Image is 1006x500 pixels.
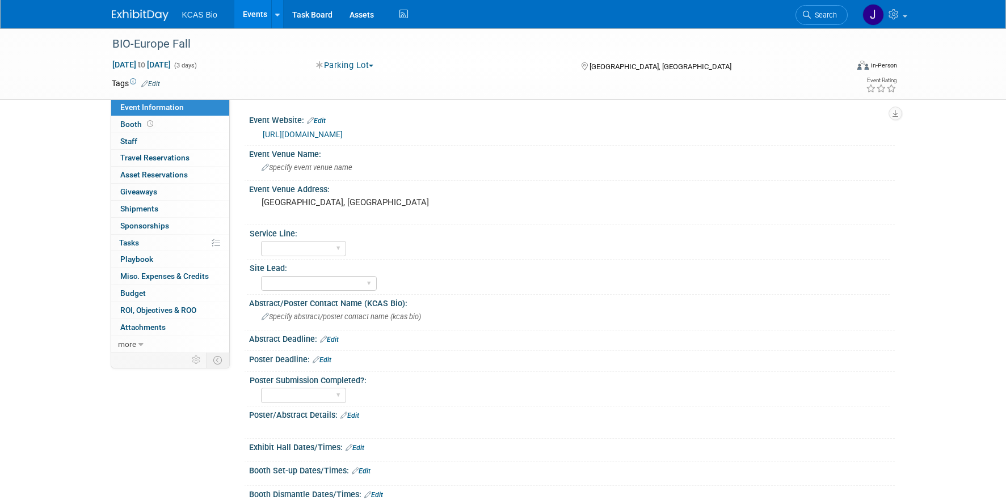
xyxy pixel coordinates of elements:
a: Event Information [111,99,229,116]
span: Giveaways [120,187,157,196]
span: Playbook [120,255,153,264]
span: ROI, Objectives & ROO [120,306,196,315]
img: Format-Inperson.png [857,61,869,70]
pre: [GEOGRAPHIC_DATA], [GEOGRAPHIC_DATA] [262,197,506,207]
img: ExhibitDay [112,10,169,21]
div: Event Rating [866,78,896,83]
a: Edit [364,491,383,499]
button: Parking Lot [312,60,378,71]
a: Tasks [111,235,229,251]
span: Asset Reservations [120,170,188,179]
div: Poster Deadline: [249,351,895,366]
span: Specify event venue name [262,163,352,172]
div: Exhibit Hall Dates/Times: [249,439,895,454]
a: Edit [307,117,326,125]
div: Event Format [781,59,898,76]
span: (3 days) [173,62,197,69]
a: Asset Reservations [111,167,229,183]
div: Site Lead: [250,260,890,274]
a: Booth [111,116,229,133]
span: Booth [120,120,155,129]
span: Travel Reservations [120,153,190,162]
a: ROI, Objectives & ROO [111,302,229,319]
span: Booth not reserved yet [145,120,155,128]
span: Tasks [119,238,139,247]
div: Abstract/Poster Contact Name (KCAS Bio): [249,295,895,309]
td: Tags [112,78,160,89]
span: Budget [120,289,146,298]
a: Sponsorships [111,218,229,234]
a: Edit [320,336,339,344]
a: more [111,336,229,353]
a: Attachments [111,319,229,336]
span: to [136,60,147,69]
span: more [118,340,136,349]
img: Jason Hannah [862,4,884,26]
span: KCAS Bio [182,10,217,19]
a: Travel Reservations [111,150,229,166]
span: [GEOGRAPHIC_DATA], [GEOGRAPHIC_DATA] [590,62,731,71]
div: Abstract Deadline: [249,330,895,345]
div: Event Website: [249,112,895,126]
div: BIO-Europe Fall [108,34,831,54]
a: [URL][DOMAIN_NAME] [263,130,343,139]
div: Event Venue Name: [249,146,895,160]
div: Event Venue Address: [249,181,895,195]
td: Personalize Event Tab Strip [187,353,207,367]
div: Poster Submission Completed?: [250,372,890,386]
span: Misc. Expenses & Credits [120,272,209,281]
a: Edit [352,467,371,475]
span: Shipments [120,204,158,213]
a: Edit [340,412,359,420]
span: Event Information [120,103,184,112]
span: Sponsorships [120,221,169,230]
span: [DATE] [DATE] [112,60,171,70]
span: Staff [120,137,137,146]
a: Giveaways [111,184,229,200]
span: Specify abstract/poster contact name (kcas bio) [262,312,421,321]
a: Misc. Expenses & Credits [111,268,229,285]
a: Staff [111,133,229,150]
a: Edit [313,356,331,364]
td: Toggle Event Tabs [206,353,229,367]
a: Budget [111,285,229,302]
span: Search [811,11,837,19]
a: Playbook [111,251,229,268]
a: Shipments [111,201,229,217]
a: Search [795,5,848,25]
a: Edit [346,444,364,452]
div: Poster/Abstract Details: [249,406,895,421]
span: Attachments [120,323,166,332]
div: Service Line: [250,225,890,239]
div: In-Person [870,61,897,70]
a: Edit [141,80,160,88]
div: Booth Set-up Dates/Times: [249,462,895,477]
